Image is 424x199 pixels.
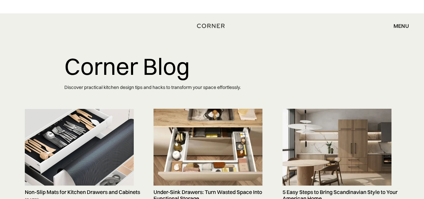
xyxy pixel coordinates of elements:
[25,189,141,195] h5: Non-Slip Mats for Kitchen Drawers and Cabinets
[393,23,409,29] div: menu
[197,21,227,30] a: home
[64,54,360,79] h1: Corner Blog
[64,79,360,96] p: Discover practical kitchen design tips and hacks to transform your space effortlessly.
[387,20,409,32] div: menu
